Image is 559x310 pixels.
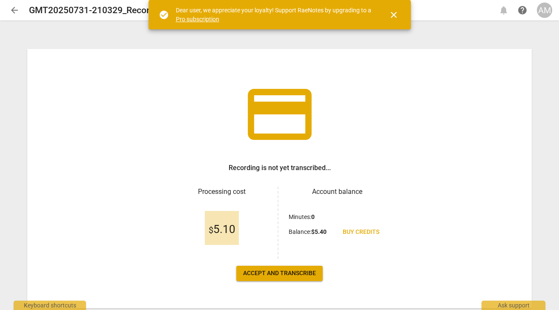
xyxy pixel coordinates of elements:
a: Help [515,3,530,18]
h3: Account balance [289,187,386,197]
b: 0 [311,213,315,220]
button: Accept and transcribe [236,266,323,281]
button: Close [384,5,404,25]
p: Balance : [289,228,327,236]
p: Minutes : [289,213,315,222]
a: Buy credits [336,225,386,240]
span: credit_card [241,76,318,153]
div: Dear user, we appreciate your loyalty! Support RaeNotes by upgrading to a [176,6,373,23]
span: close [389,10,399,20]
div: Ask support [482,301,545,310]
span: Buy credits [343,228,379,236]
h3: Recording is not yet transcribed... [229,163,331,173]
span: check_circle [159,10,169,20]
a: Pro subscription [176,16,219,23]
b: $ 5.40 [311,228,327,235]
h3: Processing cost [173,187,271,197]
span: Accept and transcribe [243,269,316,278]
span: help [517,5,527,15]
span: $ [209,225,213,235]
button: AM [537,3,552,18]
h2: GMT20250731-210329_Recording [29,5,167,16]
div: Keyboard shortcuts [14,301,86,310]
span: 5.10 [209,223,235,236]
span: arrow_back [9,5,20,15]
